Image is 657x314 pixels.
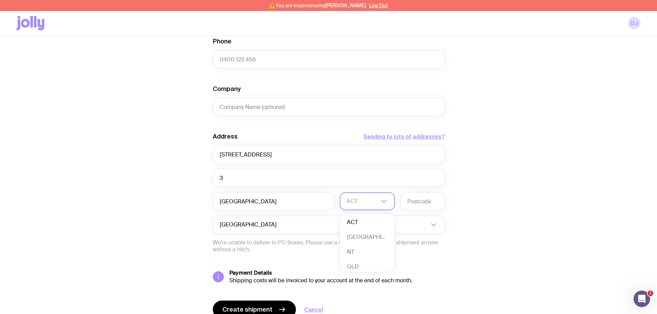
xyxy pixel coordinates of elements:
[304,305,323,314] a: Cancel
[369,3,388,8] button: Log Out
[222,305,272,314] span: Create shipment
[229,277,445,284] div: Shipping costs will be invoiced to your account at the end of each month.
[220,216,278,234] span: [GEOGRAPHIC_DATA]
[628,17,640,29] a: DJ
[325,3,366,8] span: [PERSON_NAME]
[213,98,445,116] input: Company Name (optional)
[229,270,445,276] h5: Payment Details
[213,239,445,253] p: We’re unable to deliver to PO Boxes. Please use a street address so your shipment arrives without...
[213,50,445,68] input: 0400 123 456
[213,169,445,187] input: Apartment, suite, etc. (optional)
[400,192,445,210] input: Postcode
[213,85,241,93] label: Company
[213,192,334,210] input: Suburb
[213,216,445,234] div: Search for option
[347,192,379,210] input: Search for option
[634,291,650,307] iframe: Intercom live chat
[364,132,445,141] button: Sending to lots of addresses?
[213,132,238,141] label: Address
[269,3,366,8] span: ⚠️ You are impersonating
[278,216,429,234] input: Search for option
[213,37,231,45] label: Phone
[340,192,395,210] div: Search for option
[213,145,445,163] input: Street Address
[648,291,653,296] span: 1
